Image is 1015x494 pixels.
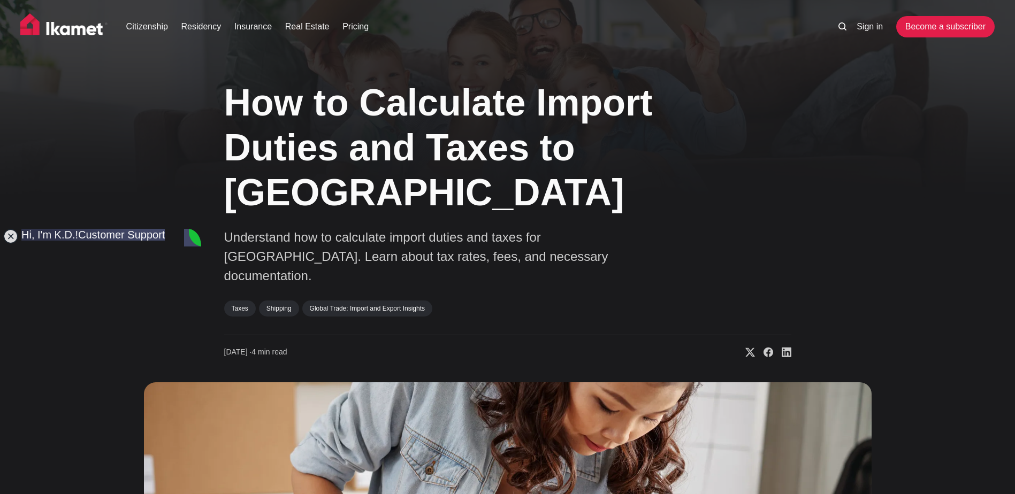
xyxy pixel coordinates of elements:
a: Sign in [857,20,883,33]
a: Residency [181,20,222,33]
a: Share on Linkedin [773,347,791,358]
img: Ikamet home [20,13,108,40]
time: 4 min read [224,347,287,358]
a: Share on Facebook [755,347,773,358]
a: Shipping [259,300,299,317]
a: Become a subscriber [896,16,995,37]
p: Understand how to calculate import duties and taxes for [GEOGRAPHIC_DATA]. Learn about tax rates,... [224,228,652,285]
a: Pricing [342,20,369,33]
span: [DATE] ∙ [224,348,252,356]
a: Global Trade: Import and Export Insights [302,300,432,317]
a: Taxes [224,300,256,317]
a: Real Estate [285,20,330,33]
h1: How to Calculate Import Duties and Taxes to [GEOGRAPHIC_DATA] [224,80,684,215]
a: Share on X [737,347,755,358]
a: Insurance [234,20,272,33]
a: Citizenship [126,20,168,33]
